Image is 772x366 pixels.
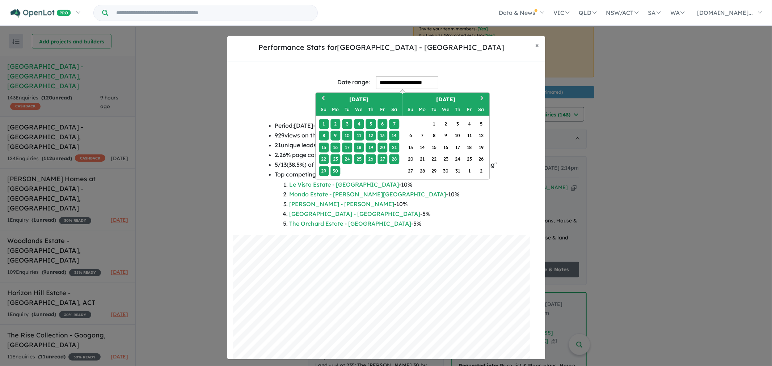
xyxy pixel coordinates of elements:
div: Choose Tuesday, July 29th, 2025 [429,166,439,176]
div: Choose Sunday, July 6th, 2025 [406,131,415,141]
div: Choose Friday, June 27th, 2025 [377,154,387,164]
div: Choose Tuesday, June 24th, 2025 [342,154,352,164]
a: The Orchard Estate - [GEOGRAPHIC_DATA] [290,220,412,227]
div: Sunday [319,105,329,114]
div: Choose Wednesday, July 9th, 2025 [441,131,451,141]
div: Saturday [476,105,486,114]
li: 2.26 % page conversion [275,150,497,160]
div: Choose Wednesday, June 4th, 2025 [354,119,364,129]
li: - 10 % [290,180,497,190]
div: Choose Sunday, June 29th, 2025 [319,166,329,176]
li: 5 / 13 ( 38.5 %) of buyers requested their preferred callback time as " in the evening " [275,160,497,170]
div: Choose Wednesday, July 2nd, 2025 [441,119,451,129]
div: Choose Saturday, June 14th, 2025 [389,131,399,141]
div: Choose Monday, June 23rd, 2025 [330,154,340,164]
div: Choose Friday, August 1st, 2025 [464,166,474,176]
div: Choose Sunday, June 8th, 2025 [319,131,329,141]
div: Choose Friday, June 20th, 2025 [377,142,387,152]
button: Previous Month [316,93,328,105]
div: Choose Wednesday, July 30th, 2025 [441,166,451,176]
span: [DOMAIN_NAME]... [697,9,753,16]
div: Choose Monday, July 21st, 2025 [417,154,427,164]
div: Choose Thursday, July 17th, 2025 [453,142,463,152]
div: Choose Friday, July 18th, 2025 [464,142,474,152]
div: Choose Wednesday, June 18th, 2025 [354,142,364,152]
li: - 10 % [290,190,497,199]
div: Choose Sunday, July 27th, 2025 [406,166,415,176]
li: - 5 % [290,209,497,219]
div: Choose Wednesday, July 16th, 2025 [441,142,451,152]
h2: [DATE] [316,95,402,104]
input: Try estate name, suburb, builder or developer [110,5,316,21]
div: Choose Wednesday, June 11th, 2025 [354,131,364,141]
div: Choose Tuesday, July 22nd, 2025 [429,154,439,164]
div: Thursday [366,105,376,114]
a: Mondo Estate - [PERSON_NAME][GEOGRAPHIC_DATA] [290,191,446,198]
div: Choose Sunday, June 1st, 2025 [319,119,329,129]
div: Choose Saturday, August 2nd, 2025 [476,166,486,176]
h2: [DATE] [402,95,489,104]
div: Friday [377,105,387,114]
div: Choose Tuesday, June 10th, 2025 [342,131,352,141]
div: Choose Friday, July 4th, 2025 [464,119,474,129]
div: Choose Saturday, July 19th, 2025 [476,142,486,152]
div: Choose Tuesday, July 1st, 2025 [429,119,439,129]
div: Choose Saturday, July 26th, 2025 [476,154,486,164]
div: Monday [417,105,427,114]
li: 929 views on the project page [275,131,497,140]
div: Month July, 2025 [405,118,487,176]
div: Choose Thursday, July 31st, 2025 [453,166,463,176]
span: × [536,41,539,49]
div: Choose Monday, July 14th, 2025 [417,142,427,152]
div: Tuesday [342,105,352,114]
div: Choose Friday, July 25th, 2025 [464,154,474,164]
li: - 10 % [290,199,497,209]
img: Openlot PRO Logo White [10,9,71,18]
div: Choose Saturday, July 12th, 2025 [476,131,486,141]
div: Tuesday [429,105,439,114]
div: Choose Monday, June 9th, 2025 [330,131,340,141]
div: Choose Wednesday, July 23rd, 2025 [441,154,451,164]
div: Choose Sunday, July 20th, 2025 [406,154,415,164]
li: Period: [DATE] - [DATE] [275,121,497,131]
div: Choose Tuesday, July 15th, 2025 [429,142,439,152]
div: Choose Monday, June 30th, 2025 [330,166,340,176]
div: Choose Sunday, July 13th, 2025 [406,142,415,152]
li: - 5 % [290,219,497,229]
a: [GEOGRAPHIC_DATA] - [GEOGRAPHIC_DATA] [290,210,421,217]
div: Monday [330,105,340,114]
div: Choose Saturday, June 28th, 2025 [389,154,399,164]
div: Choose Friday, June 6th, 2025 [377,119,387,129]
div: Date range: [338,77,370,87]
div: Choose Thursday, June 12th, 2025 [366,131,376,141]
div: Sunday [406,105,415,114]
div: Choose Sunday, June 15th, 2025 [319,142,329,152]
div: Choose Thursday, July 24th, 2025 [453,154,463,164]
li: Top competing estates based on your buyers from [DATE] to [DATE] : [275,170,497,229]
div: Choose Wednesday, June 25th, 2025 [354,154,364,164]
div: Choose Saturday, June 21st, 2025 [389,142,399,152]
div: Choose Thursday, June 19th, 2025 [366,142,376,152]
div: Choose Friday, July 11th, 2025 [464,131,474,141]
div: Choose Thursday, July 3rd, 2025 [453,119,463,129]
div: Friday [464,105,474,114]
div: Choose Saturday, June 7th, 2025 [389,119,399,129]
div: Wednesday [354,105,364,114]
div: Choose Thursday, June 5th, 2025 [366,119,376,129]
div: Choose Friday, June 13th, 2025 [377,131,387,141]
div: Choose Tuesday, June 3rd, 2025 [342,119,352,129]
div: Month June, 2025 [318,118,400,176]
div: Choose Tuesday, July 8th, 2025 [429,131,439,141]
div: Choose Monday, July 7th, 2025 [417,131,427,141]
a: [PERSON_NAME] - [PERSON_NAME] [290,200,395,208]
div: Choose Saturday, July 5th, 2025 [476,119,486,129]
li: 21 unique leads generated [275,140,497,150]
div: Choose Date [315,92,490,179]
div: Choose Tuesday, June 17th, 2025 [342,142,352,152]
div: Choose Thursday, July 10th, 2025 [453,131,463,141]
div: Choose Monday, June 2nd, 2025 [330,119,340,129]
div: Thursday [453,105,463,114]
button: Next Month [477,93,489,105]
a: Le Vista Estate - [GEOGRAPHIC_DATA] [290,181,399,188]
div: Choose Monday, July 28th, 2025 [417,166,427,176]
